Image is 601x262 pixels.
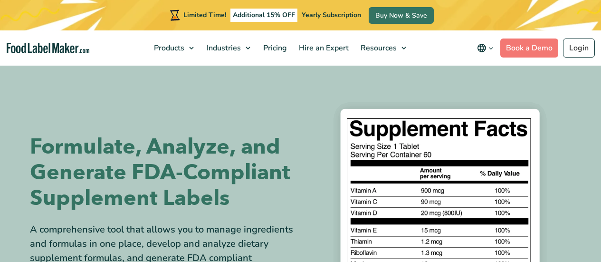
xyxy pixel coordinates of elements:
button: Change language [470,39,500,58]
h1: Formulate, Analyze, and Generate FDA-Compliant Supplement Labels [30,134,294,211]
span: Resources [358,43,398,53]
span: Yearly Subscription [302,10,361,19]
a: Products [148,30,199,66]
a: Resources [355,30,411,66]
a: Hire an Expert [293,30,353,66]
a: Book a Demo [500,39,558,58]
a: Buy Now & Save [369,7,434,24]
a: Food Label Maker homepage [7,43,89,54]
span: Additional 15% OFF [230,9,297,22]
span: Industries [204,43,242,53]
span: Products [151,43,185,53]
a: Login [563,39,595,58]
span: Hire an Expert [296,43,350,53]
span: Limited Time! [183,10,226,19]
span: Pricing [260,43,288,53]
a: Pricing [258,30,291,66]
a: Industries [201,30,255,66]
